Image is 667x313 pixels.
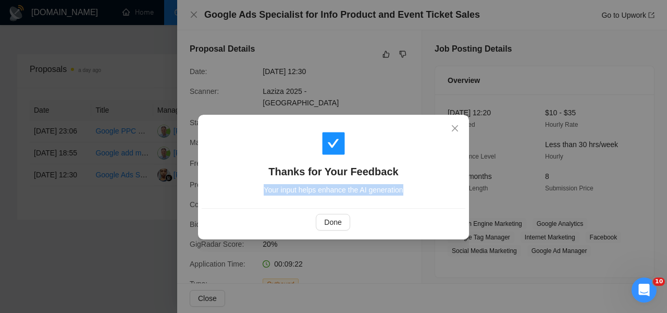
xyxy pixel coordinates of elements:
span: close [451,124,459,133]
h4: Thanks for Your Feedback [214,164,453,179]
span: 10 [653,278,665,286]
iframe: Intercom live chat [632,278,657,303]
span: Your input helps enhance the AI generation [264,186,403,194]
span: check-square [321,131,346,156]
button: Close [441,115,469,143]
button: Done [316,214,350,231]
span: Done [324,216,341,228]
